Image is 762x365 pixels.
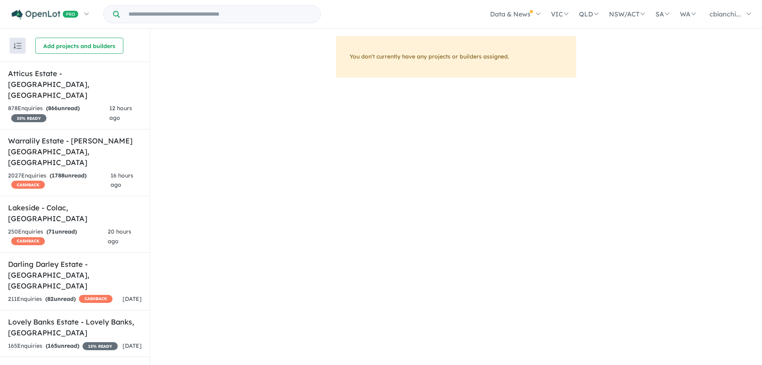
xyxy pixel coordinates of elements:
[8,259,142,291] h5: Darling Darley Estate - [GEOGRAPHIC_DATA] , [GEOGRAPHIC_DATA]
[8,294,113,304] div: 211 Enquir ies
[123,295,142,302] span: [DATE]
[8,227,108,246] div: 250 Enquir ies
[79,295,113,303] span: CASHBACK
[8,202,142,224] h5: Lakeside - Colac , [GEOGRAPHIC_DATA]
[35,38,123,54] button: Add projects and builders
[336,36,576,78] div: You don't currently have any projects or builders assigned.
[108,228,131,245] span: 20 hours ago
[8,68,142,101] h5: Atticus Estate - [GEOGRAPHIC_DATA] , [GEOGRAPHIC_DATA]
[8,171,111,190] div: 2027 Enquir ies
[11,114,46,122] span: 35 % READY
[111,172,133,189] span: 16 hours ago
[11,237,45,245] span: CASHBACK
[52,172,64,179] span: 1788
[8,317,142,338] h5: Lovely Banks Estate - Lovely Banks , [GEOGRAPHIC_DATA]
[48,342,57,349] span: 165
[50,172,86,179] strong: ( unread)
[11,181,45,189] span: CASHBACK
[8,104,109,123] div: 878 Enquir ies
[12,10,78,20] img: Openlot PRO Logo White
[8,341,118,351] div: 165 Enquir ies
[46,105,80,112] strong: ( unread)
[45,295,76,302] strong: ( unread)
[82,342,118,350] span: 15 % READY
[47,295,54,302] span: 82
[121,6,319,23] input: Try estate name, suburb, builder or developer
[14,43,22,49] img: sort.svg
[48,105,58,112] span: 866
[46,342,79,349] strong: ( unread)
[109,105,132,121] span: 12 hours ago
[48,228,55,235] span: 71
[123,342,142,349] span: [DATE]
[46,228,77,235] strong: ( unread)
[8,135,142,168] h5: Warralily Estate - [PERSON_NAME][GEOGRAPHIC_DATA] , [GEOGRAPHIC_DATA]
[710,10,741,18] span: cbianchi...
